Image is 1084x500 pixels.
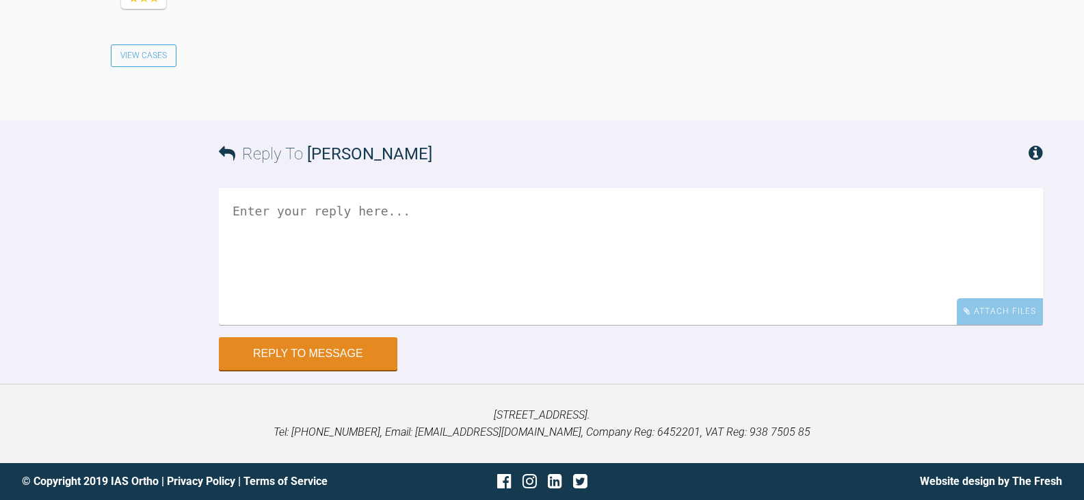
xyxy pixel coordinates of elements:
[22,406,1062,441] p: [STREET_ADDRESS]. Tel: [PHONE_NUMBER], Email: [EMAIL_ADDRESS][DOMAIN_NAME], Company Reg: 6452201,...
[22,473,369,490] div: © Copyright 2019 IAS Ortho | |
[243,475,328,488] a: Terms of Service
[957,298,1043,325] div: Attach Files
[219,141,432,167] h3: Reply To
[167,475,235,488] a: Privacy Policy
[111,44,176,68] a: View Cases
[920,475,1062,488] a: Website design by The Fresh
[219,337,397,370] button: Reply to Message
[307,144,432,163] span: [PERSON_NAME]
